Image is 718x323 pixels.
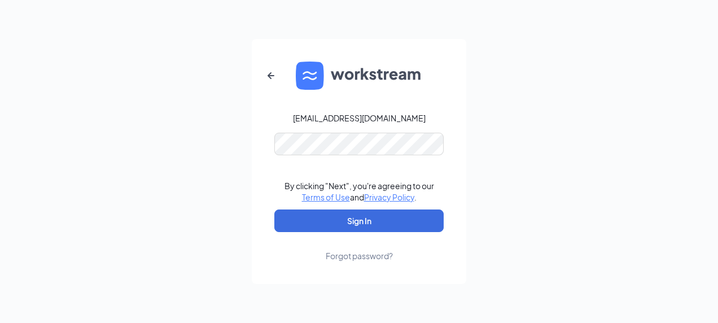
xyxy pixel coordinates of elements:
div: [EMAIL_ADDRESS][DOMAIN_NAME] [293,112,426,124]
button: Sign In [274,209,444,232]
img: WS logo and Workstream text [296,62,422,90]
a: Privacy Policy [364,192,414,202]
div: Forgot password? [326,250,393,261]
button: ArrowLeftNew [257,62,284,89]
a: Terms of Use [302,192,350,202]
div: By clicking "Next", you're agreeing to our and . [284,180,434,203]
a: Forgot password? [326,232,393,261]
svg: ArrowLeftNew [264,69,278,82]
